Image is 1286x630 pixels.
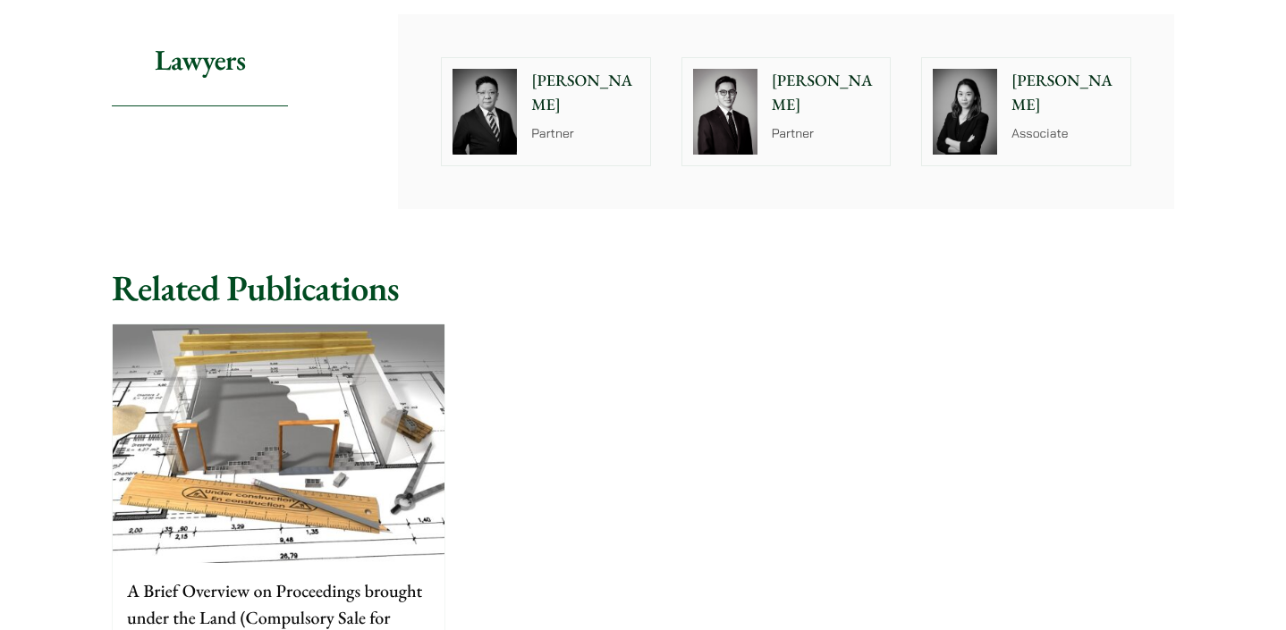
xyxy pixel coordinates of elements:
img: Graphic showing architects plan and drawing instruments [113,324,444,563]
a: [PERSON_NAME] Associate [921,57,1131,166]
p: Associate [1011,124,1120,143]
p: Partner [772,124,880,143]
h2: Lawyers [112,14,288,106]
p: [PERSON_NAME] [772,69,880,117]
h2: Related Publications [112,266,1174,309]
p: Partner [531,124,639,143]
a: [PERSON_NAME] Partner [681,57,892,166]
p: [PERSON_NAME] [531,69,639,117]
a: [PERSON_NAME] Partner [441,57,651,166]
p: [PERSON_NAME] [1011,69,1120,117]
